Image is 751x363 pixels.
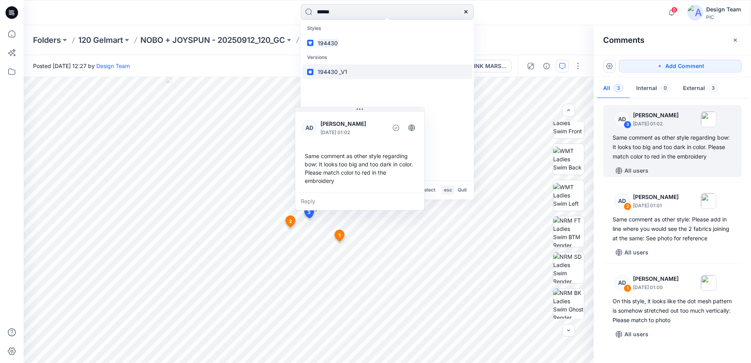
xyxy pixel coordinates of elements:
[633,274,679,284] p: [PERSON_NAME]
[614,275,630,291] div: AD
[33,62,130,70] span: Posted [DATE] 12:27 by
[302,64,472,79] a: 194430_V1
[671,7,677,13] span: 6
[317,67,339,76] mark: 194430
[320,129,385,136] p: [DATE] 01:02
[553,289,584,319] img: NRM BK Ladies Swim Ghost Render
[633,202,679,210] p: [DATE] 01:01
[444,186,452,194] p: esc
[289,218,292,225] span: 2
[553,183,584,208] img: WMT Ladies Swim Left
[78,35,123,46] a: 120 Gelmart
[708,84,718,92] span: 3
[540,60,553,72] button: Details
[633,111,679,120] p: [PERSON_NAME]
[302,149,418,188] div: Same comment as other style regarding bow: It looks too big and too dark in color. Please match c...
[706,14,741,20] div: PIC
[614,193,630,209] div: AD
[706,5,741,14] div: Design Team
[553,147,584,171] img: WMT Ladies Swim Back
[633,192,679,202] p: [PERSON_NAME]
[619,60,742,72] button: Add Comment
[339,68,347,75] span: _V1
[320,119,385,129] p: [PERSON_NAME]
[33,35,61,46] a: Folders
[613,84,624,92] span: 3
[317,39,339,48] mark: 194430
[687,5,703,20] img: avatar
[613,297,732,325] div: On this style, it looks like the dot mesh pattern is somehow stretched out too much vertically: P...
[302,21,472,36] p: Styles
[302,36,472,50] a: 194430
[614,111,630,127] div: AD
[302,50,472,65] p: Versions
[96,63,130,69] a: Design Team
[553,111,584,135] img: WMT Ladies Swim Front
[624,203,631,210] div: 2
[613,164,652,177] button: All users
[624,284,631,292] div: 1
[677,79,725,99] button: External
[633,120,679,128] p: [DATE] 01:02
[339,232,341,239] span: 1
[613,215,732,243] div: Same comment as other style: Please add in line where you would see the 2 fabrics joining at the ...
[613,133,732,161] div: Same comment as other style regarding bow: It looks too big and too dark in color. Please match c...
[458,186,467,194] p: Quit
[456,60,512,72] button: PINK MARSHMELLOW
[553,216,584,247] img: NRM FT Ladies Swim BTM Render
[630,79,677,99] button: Internal
[421,186,435,194] p: Select
[553,252,584,283] img: NRM SD Ladies Swim Render
[660,84,670,92] span: 0
[603,35,644,45] h2: Comments
[624,121,631,129] div: 3
[624,330,648,339] p: All users
[624,248,648,257] p: All users
[302,120,317,136] div: AD
[597,79,630,99] button: All
[307,209,311,216] span: 3
[613,246,652,259] button: All users
[633,284,679,291] p: [DATE] 01:00
[140,35,285,46] a: NOBO + JOYSPUN - 20250912_120_GC
[470,62,506,70] div: PINK MARSHMELLOW
[624,166,648,175] p: All users
[613,328,652,341] button: All users
[295,193,424,210] div: Reply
